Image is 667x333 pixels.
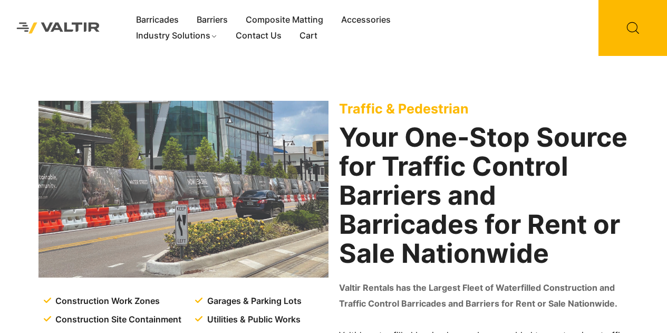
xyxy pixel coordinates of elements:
span: Construction Work Zones [53,293,160,309]
a: Industry Solutions [127,28,227,44]
a: Composite Matting [237,12,332,28]
span: Construction Site Containment [53,312,181,328]
span: Utilities & Public Works [205,312,301,328]
a: Barriers [188,12,237,28]
img: Valtir Rentals [8,14,109,42]
p: Traffic & Pedestrian [339,101,629,117]
h2: Your One-Stop Source for Traffic Control Barriers and Barricades for Rent or Sale Nationwide [339,123,629,268]
a: Barricades [127,12,188,28]
a: Accessories [332,12,400,28]
span: Garages & Parking Lots [205,293,302,309]
a: Contact Us [227,28,291,44]
p: Valtir Rentals has the Largest Fleet of Waterfilled Construction and Traffic Control Barricades a... [339,280,629,312]
a: Cart [291,28,326,44]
